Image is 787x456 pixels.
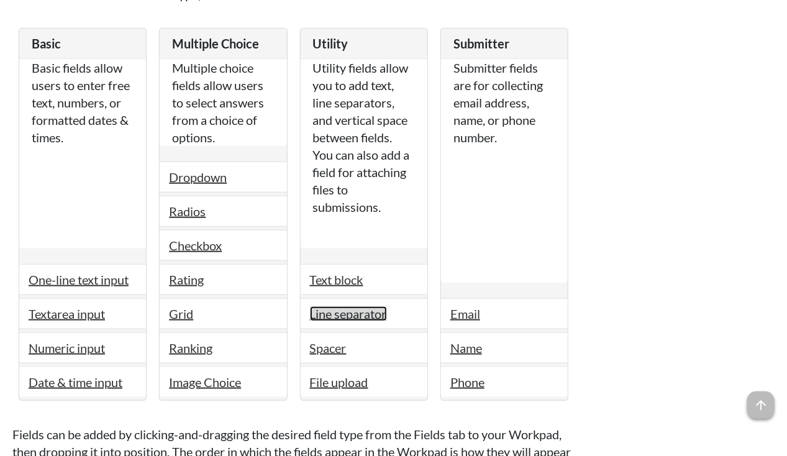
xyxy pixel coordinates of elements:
a: Email [450,306,480,321]
span: Submitter [453,36,509,51]
a: Grid [169,306,193,321]
a: Textarea input [29,306,105,321]
a: Checkbox [169,238,222,253]
a: One-line text input [29,272,129,287]
a: Date & time input [29,375,122,390]
a: Name [450,340,482,355]
a: Numeric input [29,340,105,355]
a: Spacer [310,340,347,355]
a: Ranking [169,340,212,355]
a: Phone [450,375,484,390]
a: File upload [310,375,368,390]
div: Multiple choice fields allow users to select answers from a choice of options. [160,59,286,146]
a: Text block [310,272,363,287]
a: Radios [169,204,206,219]
a: arrow_upward [747,393,775,408]
a: Rating [169,272,204,287]
a: Dropdown [169,170,227,185]
div: Submitter fields are for collecting email address, name, or phone number. [441,59,568,283]
a: Image Choice [169,375,241,390]
a: Line separator [310,306,387,321]
span: Multiple Choice [172,36,259,51]
div: Basic fields allow users to enter free text, numbers, or formatted dates & times. [19,59,146,249]
span: arrow_upward [747,391,775,419]
span: Basic [32,36,61,51]
div: Utility fields allow you to add text, line separators, and vertical space between fields. You can... [301,59,427,249]
span: Utility [313,36,348,51]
